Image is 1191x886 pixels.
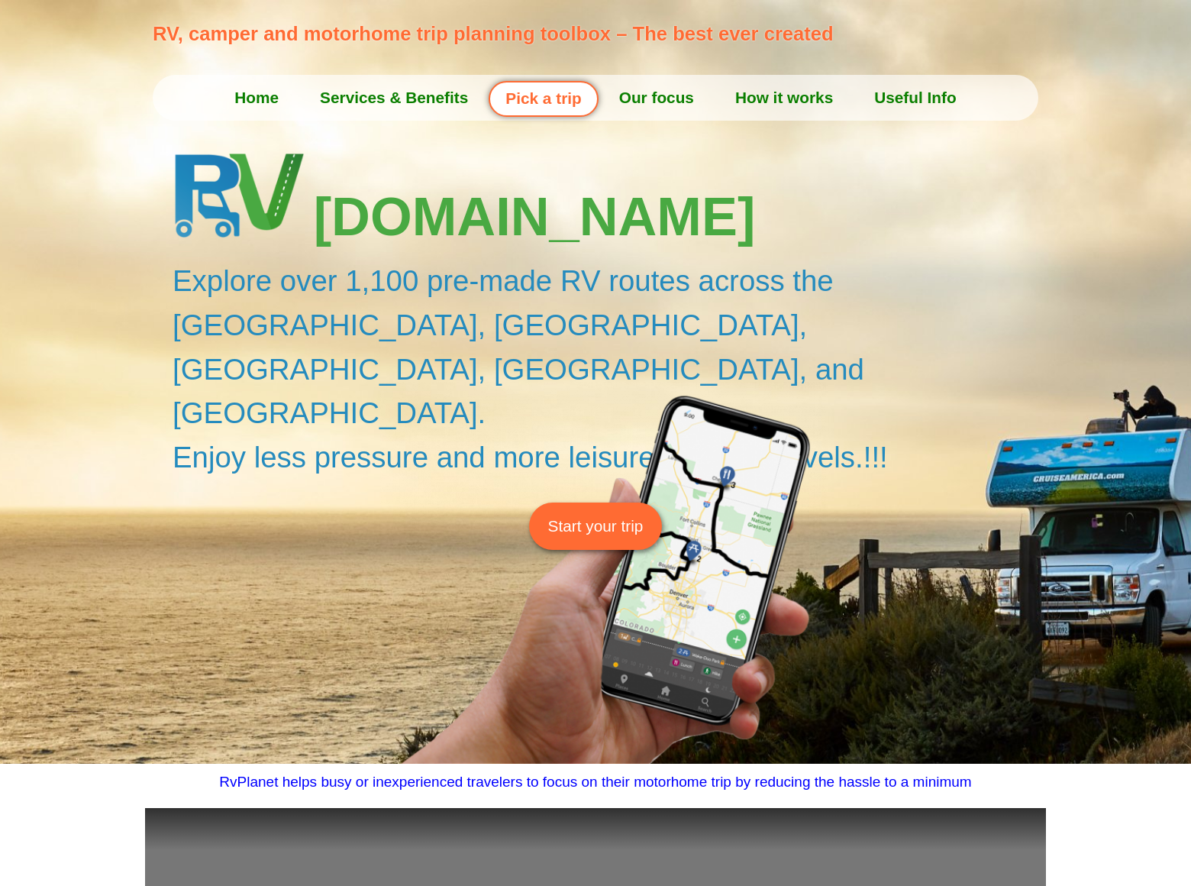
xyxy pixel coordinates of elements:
a: Our focus [599,79,715,117]
a: Useful Info [854,79,976,117]
span: Start your trip [548,514,644,538]
h3: [DOMAIN_NAME] [314,190,1046,244]
h2: Explore over 1,100 pre-made RV routes across the [GEOGRAPHIC_DATA], [GEOGRAPHIC_DATA], [GEOGRAPHI... [173,259,1046,479]
p: RV, camper and motorhome trip planning toolbox – The best ever created [153,19,1047,48]
nav: Menu [153,79,1038,117]
a: Pick a trip [489,81,598,117]
span: RvPlanet helps busy or inexperienced travelers to focus on their motorhome trip by reducing the h... [219,774,971,790]
img: Motorhome trip planning app [380,382,825,764]
a: Start your trip [529,503,663,549]
a: How it works [715,79,854,117]
a: Home [214,79,299,117]
a: Services & Benefits [299,79,489,117]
